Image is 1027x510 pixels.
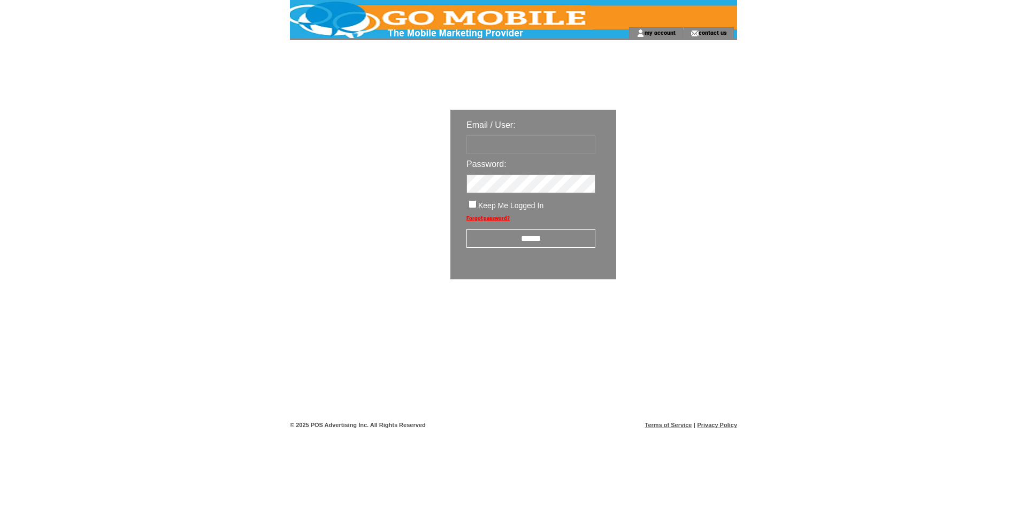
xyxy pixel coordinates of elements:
a: my account [645,29,676,36]
span: | [694,422,695,428]
a: contact us [699,29,727,36]
span: Password: [466,159,507,169]
img: contact_us_icon.gif [691,29,699,37]
a: Terms of Service [645,422,692,428]
img: transparent.png [647,306,701,319]
span: © 2025 POS Advertising Inc. All Rights Reserved [290,422,426,428]
a: Privacy Policy [697,422,737,428]
span: Email / User: [466,120,516,130]
img: account_icon.gif [637,29,645,37]
span: Keep Me Logged In [478,201,543,210]
a: Forgot password? [466,215,510,221]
